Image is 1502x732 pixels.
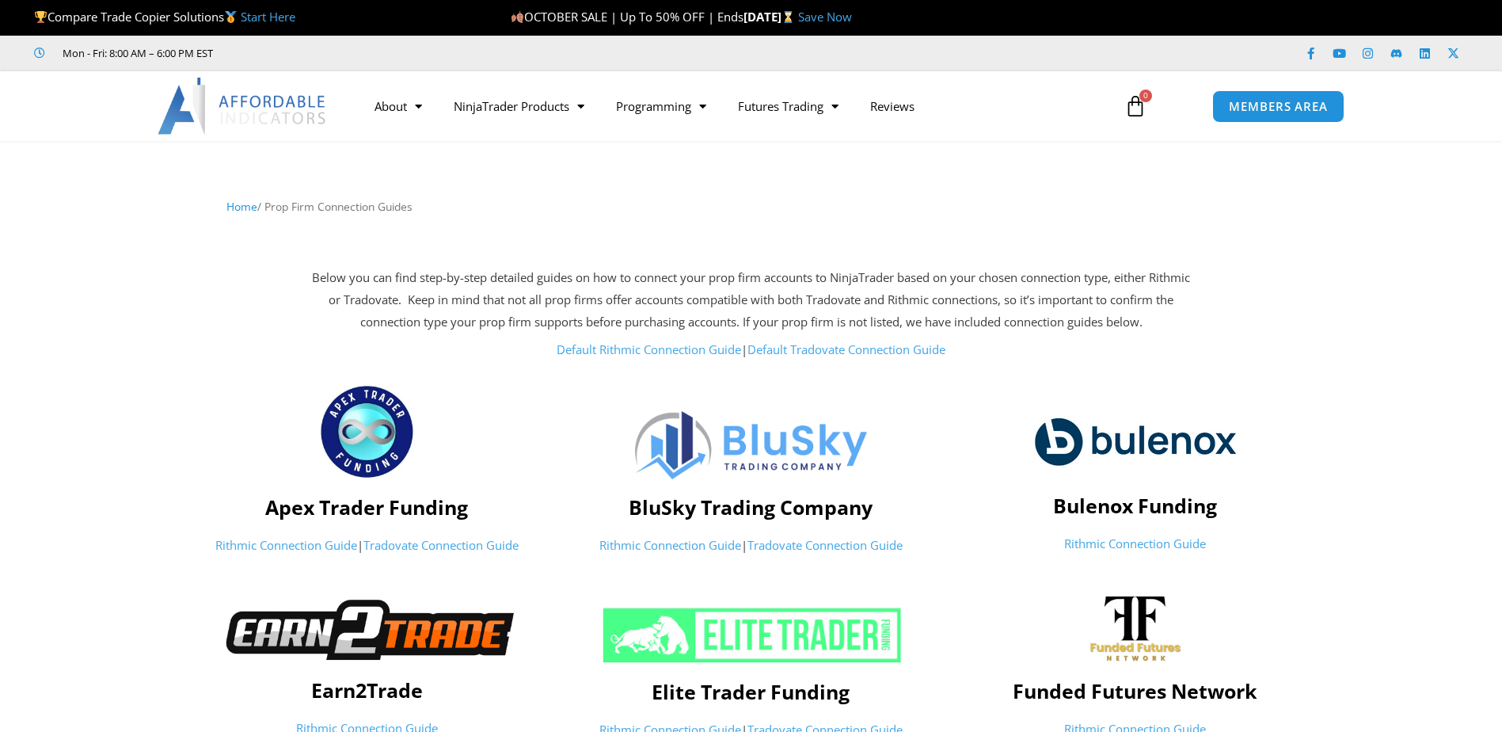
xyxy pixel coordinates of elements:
a: Rithmic Connection Guide [599,537,741,553]
img: logo-2 | Affordable Indicators – NinjaTrader [1034,405,1237,478]
h4: Elite Trader Funding [567,680,935,703]
a: Tradovate Connection Guide [363,537,519,553]
span: Compare Trade Copier Solutions [34,9,295,25]
a: Reviews [854,88,930,124]
img: ETF 2024 NeonGrn 1 | Affordable Indicators – NinjaTrader [600,607,903,664]
span: OCTOBER SALE | Up To 50% OFF | Ends [511,9,743,25]
a: Futures Trading [722,88,854,124]
img: 🥇 [225,11,237,23]
a: About [359,88,438,124]
a: NinjaTrader Products [438,88,600,124]
a: Rithmic Connection Guide [1064,536,1206,551]
span: MEMBERS AREA [1229,101,1328,112]
a: Start Here [241,9,295,25]
img: channels4_profile | Affordable Indicators – NinjaTrader [1089,595,1181,663]
a: Programming [600,88,722,124]
a: Default Tradovate Connection Guide [747,341,945,357]
nav: Menu [359,88,1106,124]
a: Rithmic Connection Guide [215,537,357,553]
iframe: Customer reviews powered by Trustpilot [235,45,473,61]
img: apex_Logo1 | Affordable Indicators – NinjaTrader [319,383,415,480]
a: MEMBERS AREA [1212,90,1344,123]
p: | [183,535,551,557]
span: Mon - Fri: 8:00 AM – 6:00 PM EST [59,44,213,63]
a: Save Now [798,9,852,25]
strong: [DATE] [743,9,798,25]
img: 🍂 [511,11,523,23]
a: Tradovate Connection Guide [747,537,903,553]
img: 🏆 [35,11,47,23]
p: | [567,535,935,557]
a: Default Rithmic Connection Guide [557,341,741,357]
a: 0 [1101,83,1170,129]
img: ⌛ [782,11,794,23]
h4: Apex Trader Funding [183,495,551,519]
a: Home [226,199,257,214]
p: Below you can find step-by-step detailed guides on how to connect your prop firm accounts to Ninj... [308,267,1195,334]
span: 0 [1139,90,1152,102]
img: LogoAI | Affordable Indicators – NinjaTrader [158,78,328,135]
h4: Earn2Trade [183,678,551,702]
img: Logo | Affordable Indicators – NinjaTrader [635,411,867,479]
h4: Bulenox Funding [951,494,1319,517]
nav: Breadcrumb [226,196,1276,217]
h4: BluSky Trading Company [567,495,935,519]
img: Earn2TradeNB | Affordable Indicators – NinjaTrader [207,597,527,662]
p: | [308,339,1195,361]
h4: Funded Futures Network [951,679,1319,703]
